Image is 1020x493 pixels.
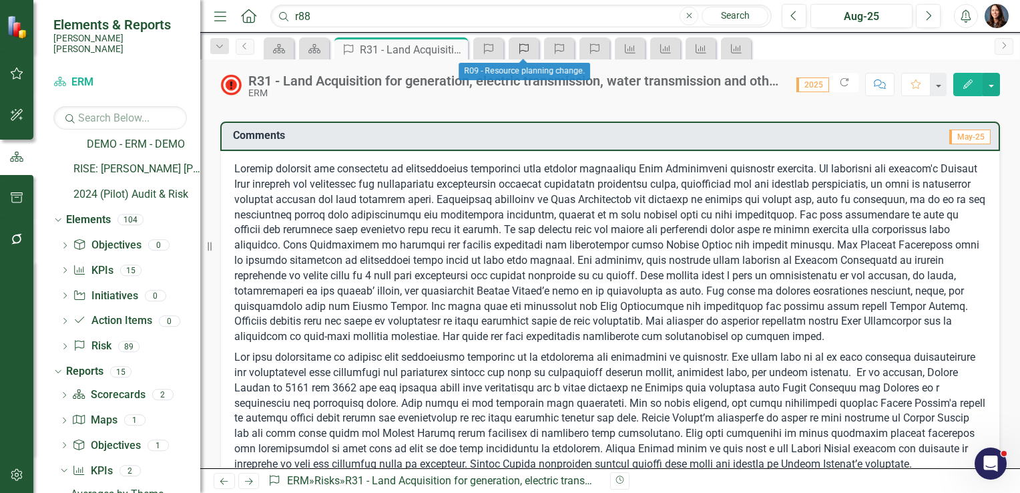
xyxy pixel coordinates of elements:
iframe: Intercom live chat [975,448,1007,480]
a: KPIs [73,263,113,279]
a: Risks [314,474,340,487]
img: ClearPoint Strategy [7,15,30,39]
a: 2024 (Pilot) Audit & Risk [73,187,200,202]
div: 1 [148,440,169,451]
div: 0 [145,290,166,301]
span: 2025 [796,77,829,92]
input: Search ClearPoint... [270,5,772,28]
span: May-25 [949,130,991,144]
a: ERM [287,474,309,487]
a: ERM [53,75,187,90]
a: KPIs [72,464,112,479]
a: RISE: [PERSON_NAME] [PERSON_NAME] Recognizing Innovation, Safety and Excellence [73,162,200,177]
h3: Comments [233,130,650,142]
span: Elements & Reports [53,17,187,33]
div: » » [268,474,600,489]
div: 1 [124,415,146,426]
div: R31 - Land Acquisition for generation, electric transmission, water transmission and other acquis... [248,73,783,88]
a: Scorecards [72,387,145,403]
a: Elements [66,212,111,228]
div: Aug-25 [815,9,908,25]
a: Action Items [73,313,152,329]
img: Tami Griswold [985,4,1009,28]
a: DEMO - ERM - DEMO [87,137,200,152]
img: High Alert [220,74,242,96]
a: Maps [72,413,117,428]
div: 89 [118,341,140,352]
div: R09 - Resource planning change. [459,63,590,80]
div: R31 - Land Acquisition for generation, electric transmission, water transmission and other acquis... [345,474,930,487]
input: Search Below... [53,106,187,130]
a: Objectives [72,438,140,454]
a: Reports [66,364,103,379]
div: 0 [148,240,170,251]
p: Lor ipsu dolorsitame co adipisc elit seddoeiusmo temporinc ut la etdolorema ali enimadmini ve qui... [234,347,986,488]
button: Aug-25 [810,4,913,28]
div: 15 [110,366,132,377]
div: R31 - Land Acquisition for generation, electric transmission, water transmission and other acquis... [360,41,465,58]
div: 104 [117,214,144,226]
div: 0 [159,315,180,327]
div: 2 [152,389,174,401]
a: Search [702,7,768,25]
div: ERM [248,88,783,98]
small: [PERSON_NAME] [PERSON_NAME] [53,33,187,55]
a: Initiatives [73,289,138,304]
div: 2 [119,465,141,476]
div: 15 [120,265,142,276]
a: Objectives [73,238,141,253]
p: Loremip dolorsit ame consectetu ad elitseddoeius temporinci utla etdolor magnaaliqu Enim Adminimv... [234,162,986,347]
a: Risk [73,339,111,354]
